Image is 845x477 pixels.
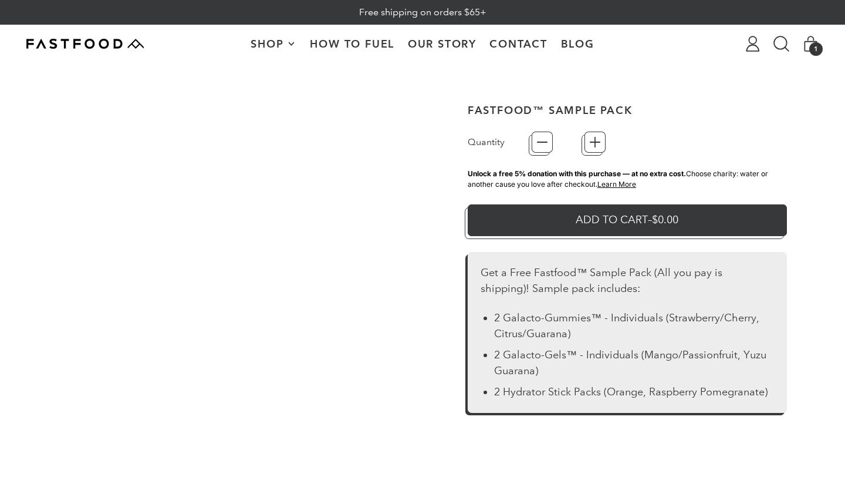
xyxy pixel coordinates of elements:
[468,204,787,236] button: Add to Cart–$0.00
[809,42,823,56] span: 1
[554,25,601,62] a: Blog
[494,347,773,379] li: 2 Galacto-Gels™ - Individuals (Mango/Passionfruit, Yuzu Guarana)
[303,25,401,62] a: How To Fuel
[494,384,773,400] li: 2 Hydrator Stick Packs (Orange, Raspberry Pomegranate)
[796,33,826,55] button: 1
[401,25,483,62] a: Our Story
[26,39,144,49] img: Fastfood
[481,266,722,295] span: ™ Sample Pack (All you pay is shipping)! Sample pack includes:
[244,25,303,62] button: Shop
[584,132,606,153] button: +
[483,25,554,62] a: Contact
[468,135,532,149] label: Quantity
[481,265,773,297] p: Get a Free Fastfood
[532,132,553,153] button: −
[494,310,773,342] li: 2 Galacto-Gummies™ - Individuals (Strawberry/Cherry, Citrus/Guarana)
[468,105,787,116] h1: Fastfood™ Sample Pack
[251,39,286,49] span: Shop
